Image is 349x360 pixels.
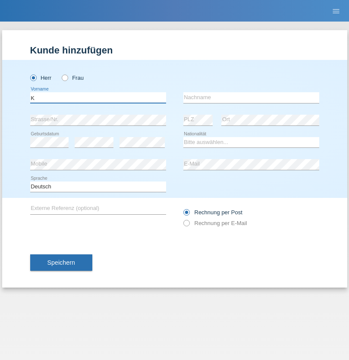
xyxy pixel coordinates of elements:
[30,75,36,80] input: Herr
[62,75,84,81] label: Frau
[332,7,340,16] i: menu
[183,209,189,220] input: Rechnung per Post
[327,8,345,13] a: menu
[62,75,67,80] input: Frau
[183,220,247,226] label: Rechnung per E-Mail
[183,209,242,216] label: Rechnung per Post
[30,75,52,81] label: Herr
[47,259,75,266] span: Speichern
[30,254,92,271] button: Speichern
[30,45,319,56] h1: Kunde hinzufügen
[183,220,189,231] input: Rechnung per E-Mail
